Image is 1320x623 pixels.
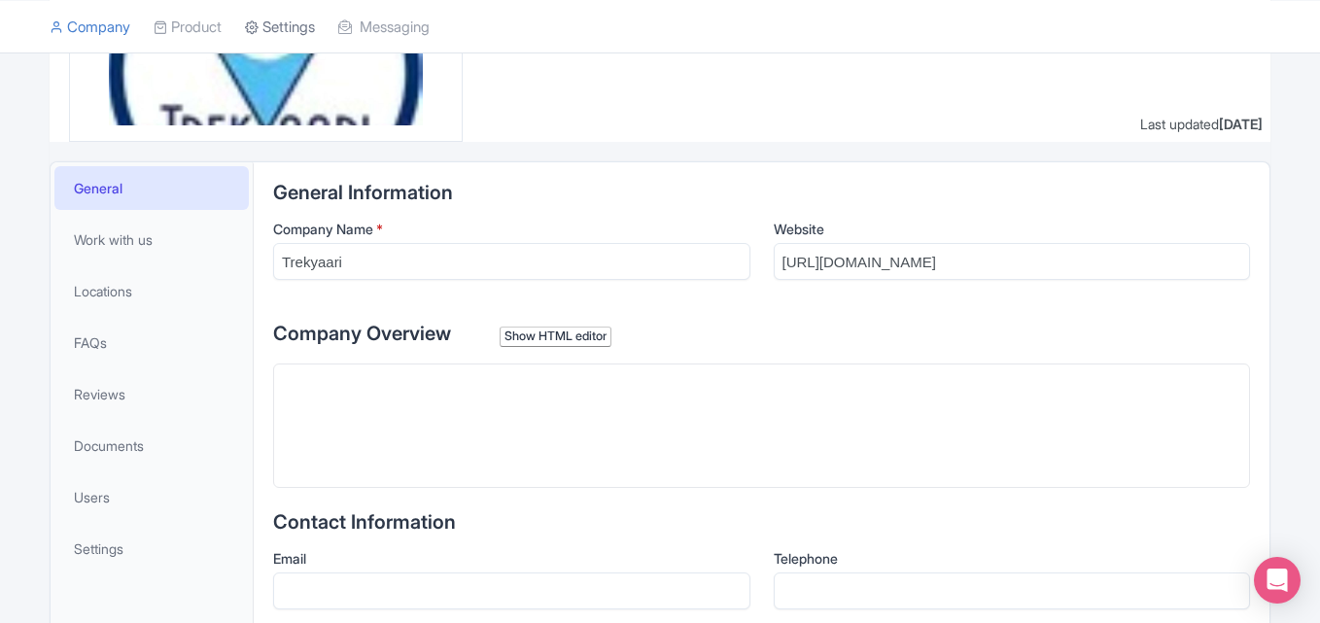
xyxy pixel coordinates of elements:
[74,384,125,404] span: Reviews
[500,327,611,347] div: Show HTML editor
[74,229,153,250] span: Work with us
[774,221,824,237] span: Website
[54,527,249,571] a: Settings
[74,332,107,353] span: FAQs
[273,550,306,567] span: Email
[74,281,132,301] span: Locations
[1219,116,1263,132] span: [DATE]
[74,435,144,456] span: Documents
[1140,114,1263,134] div: Last updated
[54,321,249,364] a: FAQs
[54,424,249,467] a: Documents
[273,511,1250,533] h2: Contact Information
[273,182,1250,203] h2: General Information
[774,550,838,567] span: Telephone
[54,218,249,261] a: Work with us
[74,538,123,559] span: Settings
[74,178,122,198] span: General
[273,322,451,345] span: Company Overview
[74,487,110,507] span: Users
[54,475,249,519] a: Users
[109,21,422,125] img: g13jkh73lvlx3ysadzwe.jpg
[54,269,249,313] a: Locations
[54,166,249,210] a: General
[1254,557,1301,604] div: Open Intercom Messenger
[54,372,249,416] a: Reviews
[273,221,373,237] span: Company Name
